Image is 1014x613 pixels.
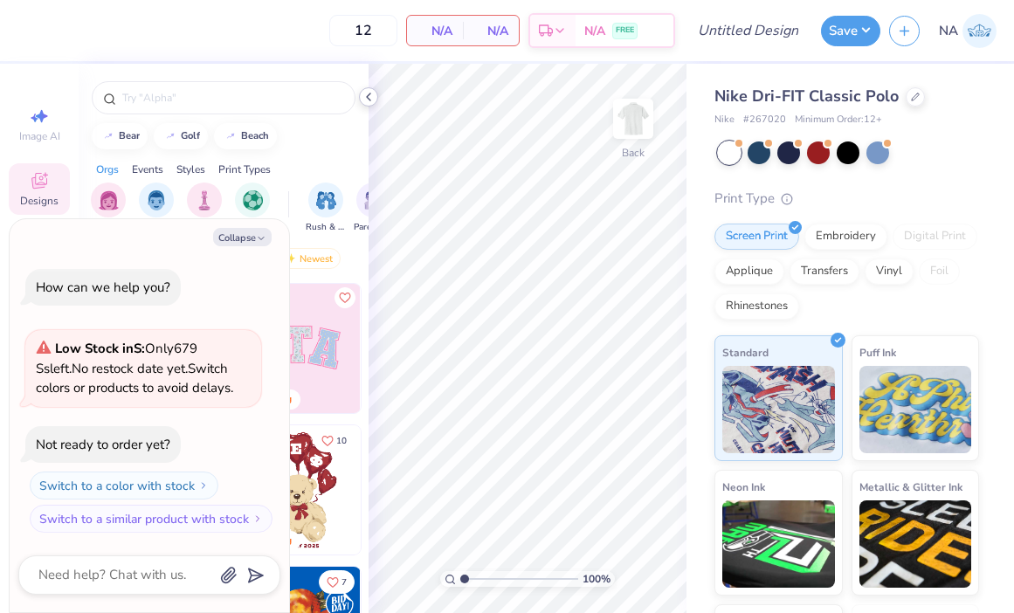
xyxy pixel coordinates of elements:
button: Like [319,570,355,594]
img: 9980f5e8-e6a1-4b4a-8839-2b0e9349023c [231,284,361,413]
img: Standard [722,366,835,453]
img: Back [616,101,651,136]
span: No restock date yet. [72,360,188,377]
span: 7 [341,578,347,587]
div: Orgs [96,162,119,177]
img: trend_line.gif [163,131,177,141]
button: beach [214,123,277,149]
div: Embroidery [804,224,887,250]
button: Like [335,287,355,308]
a: NA [939,14,997,48]
img: Switch to a color with stock [198,480,209,491]
div: Not ready to order yet? [36,436,170,453]
img: Neon Ink [722,500,835,588]
div: Rhinestones [714,293,799,320]
button: filter button [187,183,222,234]
span: N/A [417,22,452,40]
div: Print Types [218,162,271,177]
div: Applique [714,258,784,285]
button: Switch to a similar product with stock [30,505,272,533]
button: Save [821,16,880,46]
div: filter for Sports [235,183,270,234]
span: Only 679 Ss left. Switch colors or products to avoid delays. [36,340,233,396]
img: e74243e0-e378-47aa-a400-bc6bcb25063a [360,425,489,554]
div: Foil [919,258,960,285]
div: filter for Fraternity [137,183,176,234]
button: filter button [91,183,126,234]
span: Minimum Order: 12 + [795,113,882,127]
span: Parent's Weekend [354,221,394,234]
div: filter for Club [187,183,222,234]
span: Neon Ink [722,478,765,496]
div: Newest [274,248,341,269]
span: Nike [714,113,735,127]
span: FREE [616,24,634,37]
span: # 267020 [743,113,786,127]
span: NA [939,21,958,41]
input: Untitled Design [684,13,812,48]
img: trend_line.gif [224,131,238,141]
button: filter button [354,183,394,234]
div: filter for Sorority [91,183,126,234]
img: 5ee11766-d822-42f5-ad4e-763472bf8dcf [360,284,489,413]
button: Like [314,429,355,452]
div: filter for Parent's Weekend [354,183,394,234]
span: Standard [722,343,769,362]
img: Rush & Bid Image [316,190,336,210]
img: Puff Ink [859,366,972,453]
img: Parent's Weekend Image [364,190,384,210]
input: – – [329,15,397,46]
span: 10 [336,437,347,445]
img: 587403a7-0594-4a7f-b2bd-0ca67a3ff8dd [231,425,361,554]
div: How can we help you? [36,279,170,296]
button: filter button [235,183,270,234]
button: filter button [137,183,176,234]
input: Try "Alpha" [121,89,344,107]
img: Nadim Al Naser [962,14,997,48]
span: Image AI [19,129,60,143]
img: Metallic & Glitter Ink [859,500,972,588]
img: Sports Image [243,190,263,210]
span: Rush & Bid [306,221,346,234]
button: golf [154,123,208,149]
span: N/A [584,22,605,40]
div: bear [119,131,140,141]
span: Metallic & Glitter Ink [859,478,962,496]
span: Nike Dri-FIT Classic Polo [714,86,899,107]
div: filter for Rush & Bid [306,183,346,234]
img: Switch to a similar product with stock [252,513,263,524]
div: Print Type [714,189,979,209]
div: Screen Print [714,224,799,250]
div: Vinyl [865,258,914,285]
span: Puff Ink [859,343,896,362]
button: filter button [306,183,346,234]
div: beach [241,131,269,141]
span: N/A [473,22,508,40]
span: Designs [20,194,59,208]
div: Transfers [790,258,859,285]
div: golf [181,131,200,141]
div: Back [622,145,645,161]
img: Club Image [195,190,214,210]
img: Sorority Image [99,190,119,210]
button: bear [92,123,148,149]
div: Styles [176,162,205,177]
button: Collapse [213,228,272,246]
img: Fraternity Image [147,190,166,210]
div: Events [132,162,163,177]
img: trend_line.gif [101,131,115,141]
button: Switch to a color with stock [30,472,218,499]
span: 100 % [583,571,610,587]
div: Digital Print [893,224,977,250]
strong: Low Stock in S : [55,340,145,357]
